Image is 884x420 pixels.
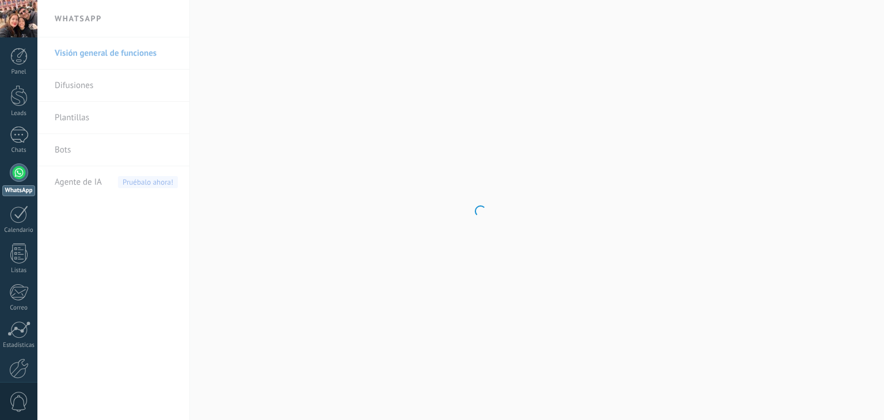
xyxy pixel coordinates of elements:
div: Chats [2,147,36,154]
div: Leads [2,110,36,117]
div: WhatsApp [2,185,35,196]
div: Estadísticas [2,342,36,349]
div: Correo [2,304,36,312]
div: Panel [2,68,36,76]
div: Listas [2,267,36,274]
div: Calendario [2,227,36,234]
